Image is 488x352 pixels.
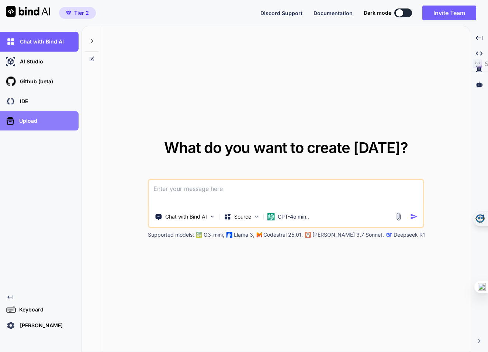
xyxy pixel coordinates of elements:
[305,232,311,238] img: claude
[253,213,260,220] img: Pick Models
[17,322,63,329] p: [PERSON_NAME]
[4,75,17,88] img: githubLight
[263,231,303,238] p: Codestral 25.01,
[17,58,43,65] p: AI Studio
[257,232,262,237] img: Mistral-AI
[478,283,486,291] img: one_i.png
[410,213,418,220] img: icon
[260,10,302,16] span: Discord Support
[16,117,37,125] p: Upload
[260,9,302,17] button: Discord Support
[17,38,64,45] p: Chat with Bind AI
[314,10,353,16] span: Documentation
[226,232,232,238] img: Llama2
[278,213,309,220] p: GPT-4o min..
[234,213,251,220] p: Source
[17,78,53,85] p: Github (beta)
[209,213,215,220] img: Pick Tools
[204,231,224,238] p: O3-mini,
[4,95,17,108] img: darkCloudIdeIcon
[312,231,384,238] p: [PERSON_NAME] 3.7 Sonnet,
[17,98,28,105] p: IDE
[196,232,202,238] img: GPT-4
[234,231,255,238] p: Llama 3,
[364,9,391,17] span: Dark mode
[267,213,275,220] img: GPT-4o mini
[148,231,194,238] p: Supported models:
[164,139,408,157] span: What do you want to create [DATE]?
[394,231,425,238] p: Deepseek R1
[165,213,207,220] p: Chat with Bind AI
[6,6,50,17] img: Bind AI
[4,319,17,332] img: settings
[422,6,476,20] button: Invite Team
[314,9,353,17] button: Documentation
[394,212,403,221] img: attachment
[74,9,89,17] span: Tier 2
[386,232,392,238] img: claude
[4,55,17,68] img: ai-studio
[4,35,17,48] img: chat
[66,11,71,15] img: premium
[16,306,44,313] p: Keyboard
[59,7,96,19] button: premiumTier 2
